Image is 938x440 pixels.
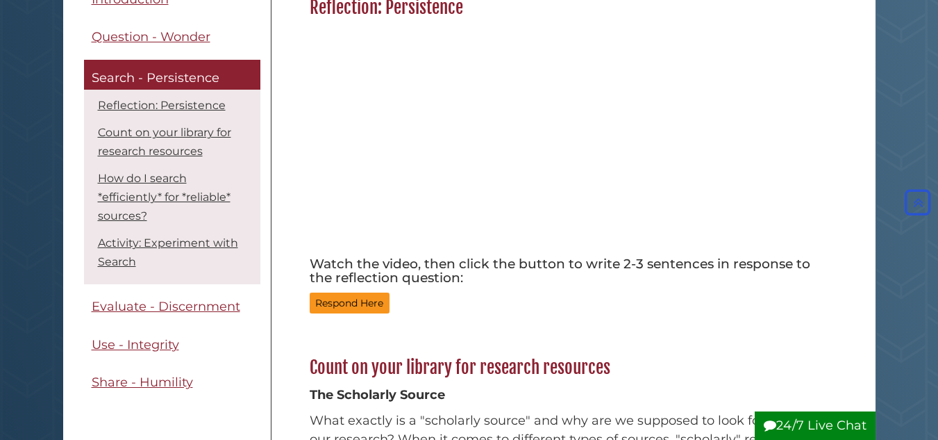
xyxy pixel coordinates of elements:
span: Question - Wonder [92,30,210,45]
strong: The Scholarly Source [310,387,445,402]
a: Search - Persistence [84,60,260,90]
a: Activity: Experiment with Search [98,237,238,269]
span: Share - Humility [92,375,193,391]
a: Count on your library for research resources [98,127,231,158]
span: Search - Persistence [92,70,219,85]
a: Reflection: Persistence [98,99,226,113]
button: 24/7 Live Chat [755,412,876,440]
a: Evaluate - Discernment [84,292,260,323]
a: Share - Humility [84,368,260,399]
iframe: YouTube video player [310,26,698,245]
a: Use - Integrity [84,329,260,361]
span: Evaluate - Discernment [92,300,240,315]
h2: Count on your library for research resources [303,357,834,379]
h5: Watch the video, then click the button to write 2-3 sentences in response to the reflection quest... [310,257,827,286]
button: Respond Here [310,293,390,314]
a: Back to Top [901,195,935,210]
a: How do I search *efficiently* for *reliable* sources? [98,172,231,223]
span: Use - Integrity [92,337,179,352]
a: Question - Wonder [84,22,260,54]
